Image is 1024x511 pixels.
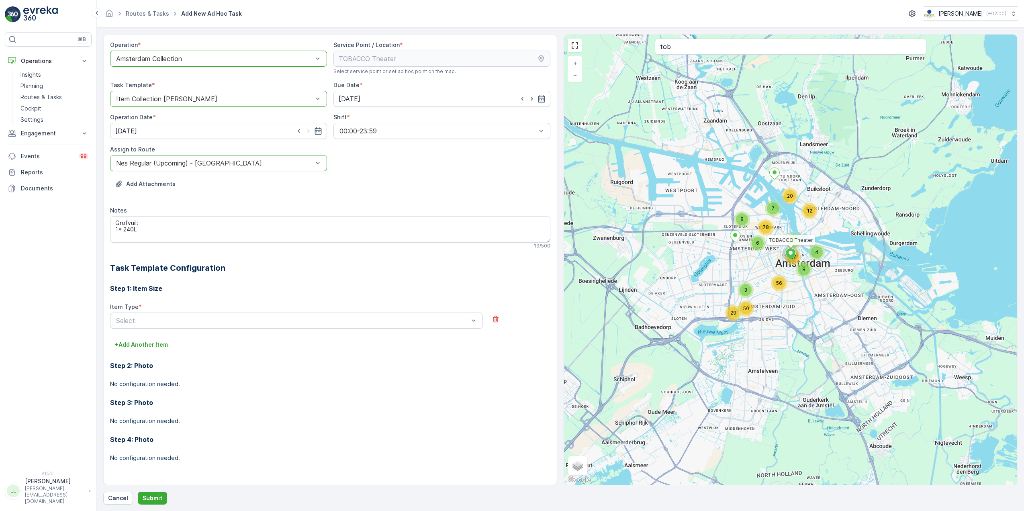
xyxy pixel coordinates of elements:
[25,477,84,485] p: [PERSON_NAME]
[17,69,92,80] a: Insights
[7,484,20,497] div: LL
[110,178,180,190] button: Upload File
[105,12,114,19] a: Homepage
[5,6,21,22] img: logo
[17,92,92,103] a: Routes & Tasks
[938,10,983,18] p: [PERSON_NAME]
[21,184,88,192] p: Documents
[20,71,41,79] p: Insights
[573,72,577,78] span: −
[5,164,92,180] a: Reports
[110,146,155,153] label: Assign to Route
[566,474,593,485] img: Google
[110,284,550,293] h3: Step 1: Item Size
[771,275,787,291] div: 56
[569,57,581,69] a: Zoom In
[772,205,775,211] span: 7
[758,219,774,235] div: 78
[21,152,74,160] p: Events
[986,10,1006,17] p: ( +02:00 )
[802,266,805,272] span: 8
[924,9,935,18] img: basis-logo_rgb2x.png
[80,153,87,159] p: 99
[110,435,550,444] h3: Step 4: Photo
[5,53,92,69] button: Operations
[110,207,127,214] label: Notes
[20,104,41,112] p: Cockpit
[809,244,825,260] div: 4
[5,148,92,164] a: Events99
[333,41,400,48] label: Service Point / Location
[776,280,782,286] span: 56
[17,114,92,125] a: Settings
[110,398,550,407] h3: Step 3: Photo
[796,262,812,278] div: 8
[924,6,1018,21] button: [PERSON_NAME](+02:00)
[21,168,88,176] p: Reports
[116,316,469,325] p: Select
[333,82,360,88] label: Due Date
[110,216,550,243] textarea: Grofvuil: 1x 240L
[730,310,736,316] span: 29
[738,300,754,317] div: 50
[21,57,76,65] p: Operations
[534,243,550,249] p: 19 / 500
[143,494,162,502] p: Submit
[738,282,754,298] div: 3
[110,82,152,88] label: Task Template
[569,39,581,51] a: View Fullscreen
[782,188,798,204] div: 20
[110,338,173,351] button: +Add Another Item
[110,123,327,139] input: dd/mm/yyyy
[5,180,92,196] a: Documents
[126,10,169,17] a: Routes & Tasks
[787,193,793,199] span: 20
[103,492,133,505] button: Cancel
[17,80,92,92] a: Planning
[740,216,744,222] span: 8
[573,59,577,66] span: +
[333,51,550,67] input: TOBACCO Theater
[569,69,581,81] a: Zoom Out
[110,417,550,425] p: No configuration needed.
[20,82,43,90] p: Planning
[21,129,76,137] p: Engagement
[725,305,741,321] div: 29
[110,380,550,388] p: No configuration needed.
[750,235,766,251] div: 6
[17,103,92,114] a: Cockpit
[110,454,550,462] p: No configuration needed.
[110,303,139,310] label: Item Type
[801,203,818,219] div: 12
[655,39,927,55] input: Search address or service points
[333,91,550,107] input: dd/mm/yyyy
[110,361,550,370] h3: Step 2: Photo
[734,211,750,227] div: 8
[110,114,153,121] label: Operation Date
[786,233,802,249] div: 7
[138,492,167,505] button: Submit
[765,200,781,217] div: 7
[23,6,58,22] img: logo_light-DOdMpM7g.png
[110,262,550,274] h2: Task Template Configuration
[115,341,168,349] p: + Add Another Item
[566,474,593,485] a: Open this area in Google Maps (opens a new window)
[180,10,243,18] span: Add New Ad Hoc Task
[756,240,759,246] span: 6
[78,36,86,43] p: ⌘B
[744,287,747,293] span: 3
[793,237,795,243] span: 7
[333,68,456,75] span: Select service point or set ad hoc point on the map.
[5,477,92,505] button: LL[PERSON_NAME][PERSON_NAME][EMAIL_ADDRESS][DOMAIN_NAME]
[763,224,769,230] span: 78
[25,485,84,505] p: [PERSON_NAME][EMAIL_ADDRESS][DOMAIN_NAME]
[5,125,92,141] button: Engagement
[807,208,812,214] span: 12
[333,114,347,121] label: Shift
[108,494,128,502] p: Cancel
[20,116,43,124] p: Settings
[569,457,587,474] a: Layers
[5,471,92,476] span: v 1.51.1
[110,41,138,48] label: Operation
[743,305,749,311] span: 50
